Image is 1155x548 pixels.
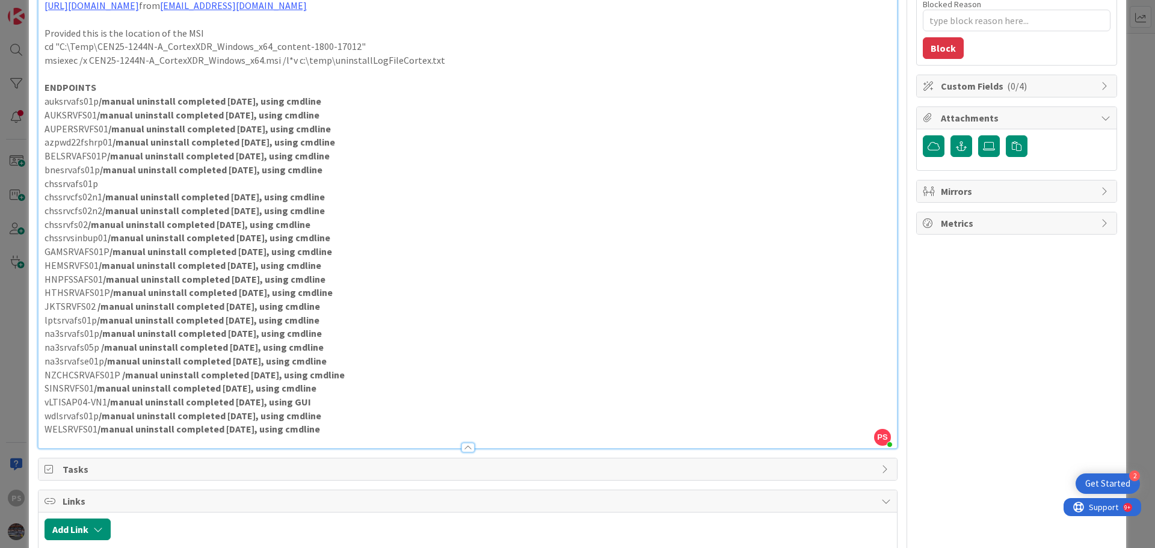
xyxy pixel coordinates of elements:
[45,26,891,40] p: Provided this is the location of the MSI
[99,259,321,271] strong: /manual uninstall completed [DATE], using cmdline
[45,204,891,218] p: chssrvcfs02n2
[45,190,891,204] p: chssrvcfs02n1
[45,340,891,354] p: na3srvafs05p
[112,136,335,148] strong: /manual uninstall completed [DATE], using cmdline
[45,54,891,67] p: msiexec /x CEN25-1244N-A_CortexXDR_Windows_x64.msi /l*v c:\temp\uninstallLogFileCortex.txt
[1007,80,1027,92] span: ( 0/4 )
[63,462,875,476] span: Tasks
[45,81,96,93] strong: ENDPOINTS
[45,259,891,272] p: HEMSRVFS01
[45,395,891,409] p: vLTISAP04-VN1
[45,409,891,423] p: wdlsrvafs01p
[45,149,891,163] p: BELSRVAFS01P
[45,286,891,300] p: HTHSRVAFS01P
[102,205,325,217] strong: /manual uninstall completed [DATE], using cmdline
[45,108,891,122] p: AUKSRVFS01
[108,232,330,244] strong: /manual uninstall completed [DATE], using cmdline
[97,109,319,121] strong: /manual uninstall completed [DATE], using cmdline
[97,300,320,312] strong: /manual uninstall completed [DATE], using cmdline
[99,327,322,339] strong: /manual uninstall completed [DATE], using cmdline
[45,422,891,436] p: WELSRVFS01
[45,231,891,245] p: chssrvsinbup01
[45,300,891,313] p: JKTSRVFS02
[101,341,324,353] strong: /manual uninstall completed [DATE], using cmdline
[107,150,330,162] strong: /manual uninstall completed [DATE], using cmdline
[45,245,891,259] p: GAMSRVAFS01P
[102,191,325,203] strong: /manual uninstall completed [DATE], using cmdline
[108,123,331,135] strong: /manual uninstall completed [DATE], using cmdline
[45,177,891,191] p: chssrvafs01p
[1129,470,1140,481] div: 2
[110,286,333,298] strong: /manual uninstall completed [DATE], using cmdline
[941,79,1095,93] span: Custom Fields
[45,218,891,232] p: chssrvfs02
[874,429,891,446] span: PS
[45,135,891,149] p: azpwd22fshrp01
[97,314,319,326] strong: /manual uninstall completed [DATE], using cmdline
[1076,473,1140,494] div: Open Get Started checklist, remaining modules: 2
[99,95,321,107] strong: /manual uninstall completed [DATE], using cmdline
[45,313,891,327] p: lptsrvafs01p
[97,423,320,435] strong: /manual uninstall completed [DATE], using cmdline
[99,410,321,422] strong: /manual uninstall completed [DATE], using cmdline
[109,245,332,257] strong: /manual uninstall completed [DATE], using cmdline
[45,327,891,340] p: na3srvafs01p
[45,163,891,177] p: bnesrvafs01p
[923,37,964,59] button: Block
[45,381,891,395] p: SINSRVFS01
[45,354,891,368] p: na3srvafse01p
[941,216,1095,230] span: Metrics
[45,368,891,382] p: NZCHCSRVAFS01P
[45,94,891,108] p: auksrvafs01p
[103,273,325,285] strong: /manual uninstall completed [DATE], using cmdline
[45,272,891,286] p: HNPFSSAFS01
[100,164,322,176] strong: /manual uninstall completed [DATE], using cmdline
[1085,478,1130,490] div: Get Started
[88,218,310,230] strong: /manual uninstall completed [DATE], using cmdline
[45,40,891,54] p: cd "C:\Temp\CEN25-1244N-A_CortexXDR_Windows_x64_content-1800-17012"
[104,355,327,367] strong: /manual uninstall completed [DATE], using cmdline
[45,519,111,540] button: Add Link
[94,382,316,394] strong: /manual uninstall completed [DATE], using cmdline
[107,396,311,408] strong: /manual uninstall completed [DATE], using GUI
[25,2,55,16] span: Support
[122,369,345,381] strong: /manual uninstall completed [DATE], using cmdline
[941,111,1095,125] span: Attachments
[45,122,891,136] p: AUPERSRVFS01
[63,494,875,508] span: Links
[61,5,67,14] div: 9+
[941,184,1095,199] span: Mirrors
